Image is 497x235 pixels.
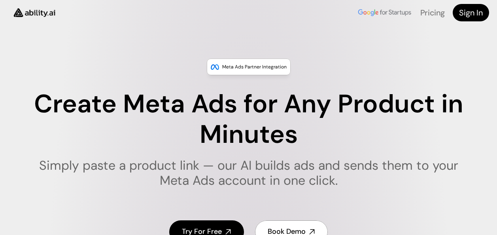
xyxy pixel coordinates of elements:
a: Pricing [420,8,445,18]
a: Sign In [453,4,489,21]
h4: Sign In [459,7,483,18]
p: Meta Ads Partner Integration [222,63,287,71]
h1: Create Meta Ads for Any Product in Minutes [25,89,472,150]
h1: Simply paste a product link — our AI builds ads and sends them to your Meta Ads account in one cl... [25,158,472,188]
